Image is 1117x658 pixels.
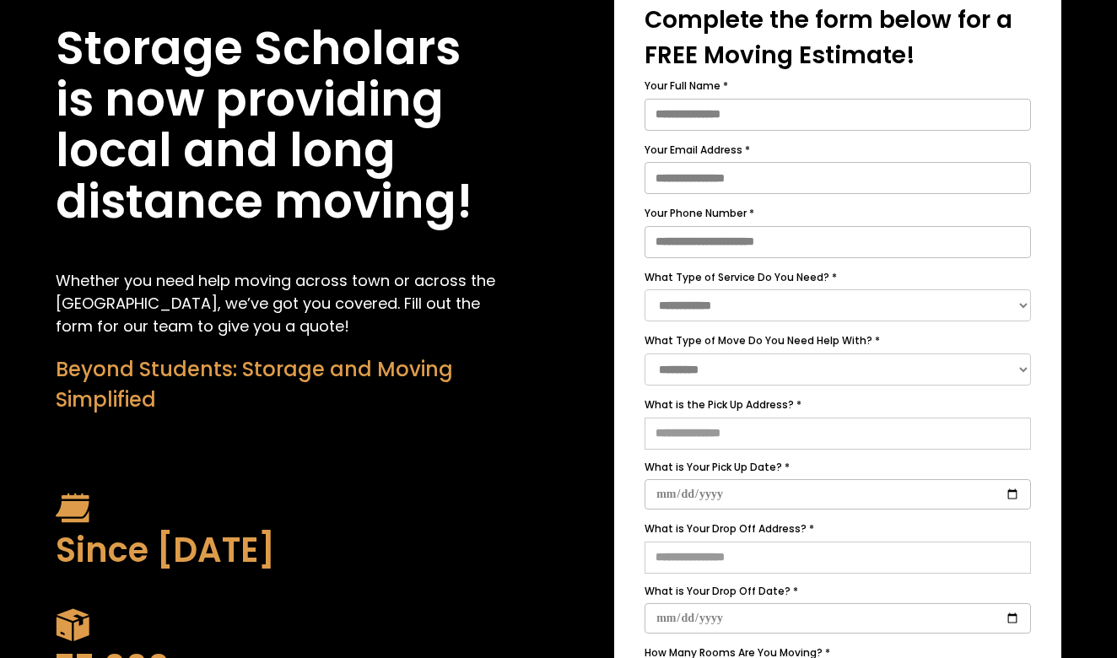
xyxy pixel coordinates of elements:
[645,332,1031,350] label: What Type of Move Do You Need Help With? *
[645,268,1031,287] label: What Type of Service Do You Need? *
[645,458,1031,477] label: What is Your Pick Up Date? *
[56,525,503,575] div: Since [DATE]
[645,141,1031,159] label: Your Email Address *
[56,23,503,227] h1: Storage Scholars is now providing local and long distance moving!
[645,77,1031,95] label: Your Full Name *
[56,269,503,337] p: Whether you need help moving across town or across the [GEOGRAPHIC_DATA], we’ve got you covered. ...
[645,204,1031,223] label: Your Phone Number *
[645,3,1031,73] div: Complete the form below for a FREE Moving Estimate!
[56,354,503,415] div: Beyond Students: Storage and Moving Simplified
[645,520,1031,538] label: What is Your Drop Off Address? *
[645,396,1031,414] label: What is the Pick Up Address? *
[645,582,1031,601] label: What is Your Drop Off Date? *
